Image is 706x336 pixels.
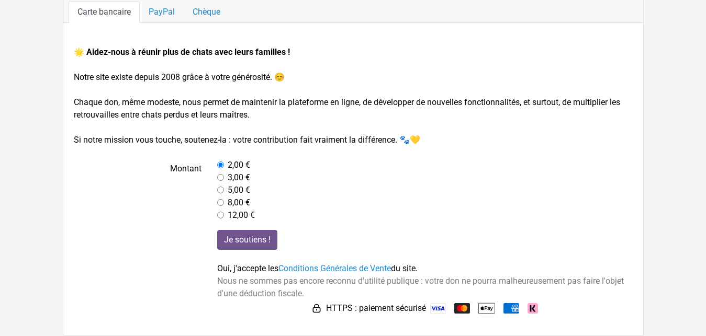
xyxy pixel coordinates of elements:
[66,159,210,222] label: Montant
[478,300,495,317] img: Apple Pay
[228,196,250,209] label: 8,00 €
[430,303,446,314] img: Visa
[217,276,624,298] span: Nous ne sommes pas encore reconnu d'utilité publique : votre don ne pourra malheureusement pas fa...
[528,303,538,314] img: Klarna
[184,1,229,23] a: Chèque
[74,47,290,57] strong: 🌟 Aidez-nous à réunir plus de chats avec leurs familles !
[278,263,391,273] a: Conditions Générales de Vente
[503,303,519,314] img: American Express
[74,46,633,317] form: Notre site existe depuis 2008 grâce à votre générosité. ☺️ Chaque don, même modeste, nous permet ...
[140,1,184,23] a: PayPal
[217,230,277,250] input: Je soutiens !
[69,1,140,23] a: Carte bancaire
[228,159,250,171] label: 2,00 €
[228,209,255,222] label: 12,00 €
[326,302,426,315] span: HTTPS : paiement sécurisé
[217,263,418,273] span: Oui, j'accepte les du site.
[454,303,470,314] img: Mastercard
[228,184,250,196] label: 5,00 €
[311,303,322,314] img: HTTPS : paiement sécurisé
[228,171,250,184] label: 3,00 €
